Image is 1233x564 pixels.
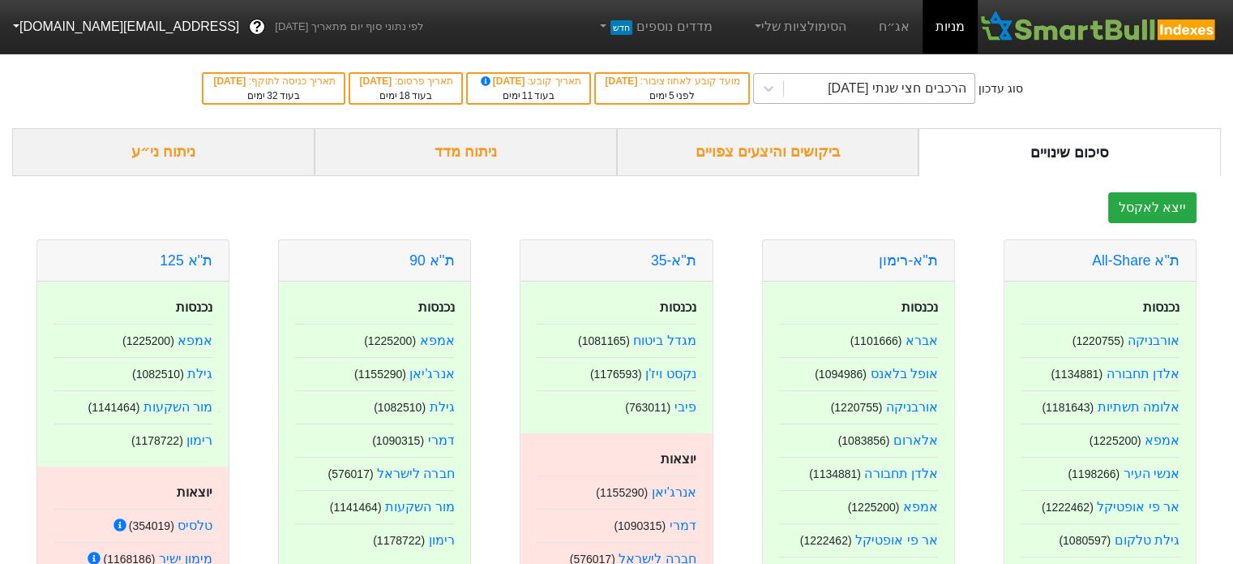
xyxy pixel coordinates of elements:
[377,467,454,480] a: חברה לישראל
[429,400,454,414] a: גילת
[850,334,902,347] small: ( 1101666 )
[905,334,938,347] a: אברא
[1059,534,1111,547] small: ( 1080597 )
[590,368,642,381] small: ( 1176593 )
[143,400,212,414] a: מור השקעות
[870,367,937,381] a: אופל בלאנס
[176,300,212,314] strong: נכנסות
[745,11,854,43] a: הסימולציות שלי
[275,19,423,35] span: לפי נתוני סוף יום מתאריך [DATE]
[360,75,395,87] span: [DATE]
[178,334,212,347] a: אמפא
[855,533,938,547] a: אר פי אופטיקל
[409,252,454,269] a: ת''א 90
[669,90,674,101] span: 5
[828,79,966,98] div: הרכבים חצי שנתי [DATE]
[427,433,454,447] a: דמרי
[901,300,938,314] strong: נכנסות
[645,367,696,381] a: נקסט ויז'ן
[674,400,696,414] a: פיבי
[358,74,454,88] div: תאריך פרסום :
[372,434,424,447] small: ( 1090315 )
[399,90,409,101] span: 18
[1107,367,1179,381] a: אלדן תחבורה
[409,367,454,381] a: אנרג'יאן
[604,74,740,88] div: מועד קובע לאחוז ציבור :
[864,467,937,480] a: אלדן תחבורה
[160,252,212,269] a: ת''א 125
[373,534,425,547] small: ( 1178722 )
[364,334,416,347] small: ( 1225200 )
[419,334,454,347] a: אמפא
[1145,433,1179,447] a: אמפא
[1098,400,1179,414] a: אלומה תשתיות
[12,128,315,176] div: ניתוח ני״ע
[625,401,670,414] small: ( 763011 )
[1042,401,1094,414] small: ( 1181643 )
[477,75,528,87] span: [DATE]
[177,485,212,499] strong: יוצאות
[187,367,212,381] a: גילת
[815,368,867,381] small: ( 1094986 )
[614,519,666,532] small: ( 1090315 )
[660,300,696,314] strong: נכנסות
[590,11,719,43] a: מדדים נוספיםחדש
[617,128,919,176] div: ביקושים והיצעים צפויים
[809,467,861,480] small: ( 1134881 )
[848,501,900,514] small: ( 1225200 )
[1042,501,1094,514] small: ( 1222462 )
[129,519,174,532] small: ( 354019 )
[838,434,890,447] small: ( 1083856 )
[354,368,406,381] small: ( 1155290 )
[88,401,139,414] small: ( 1141464 )
[428,533,454,547] a: רימון
[879,252,938,269] a: ת''א-רימון
[213,75,248,87] span: [DATE]
[122,334,174,347] small: ( 1225200 )
[417,300,454,314] strong: נכנסות
[315,128,617,176] div: ניתוח מדד
[476,74,580,88] div: תאריך קובע :
[1072,334,1124,347] small: ( 1220755 )
[633,334,696,347] a: מגדל ביטוח
[918,128,1221,176] div: סיכום שינויים
[606,75,640,87] span: [DATE]
[800,534,852,547] small: ( 1222462 )
[374,401,426,414] small: ( 1082510 )
[1051,368,1102,381] small: ( 1134881 )
[886,400,938,414] a: אורבניקה
[1097,500,1179,514] a: אר פי אופטיקל
[1115,533,1179,547] a: גילת טלקום
[1068,467,1120,480] small: ( 1198266 )
[328,467,373,480] small: ( 576017 )
[212,74,335,88] div: תאריך כניסה לתוקף :
[903,500,938,514] a: אמפא
[652,485,696,499] a: אנרג'יאן
[476,88,580,103] div: בעוד ימים
[893,433,938,447] a: אלארום
[186,433,212,447] a: רימון
[1124,467,1179,480] a: אנשי העיר
[178,519,212,532] a: טלסיס
[1092,252,1179,269] a: ת''א All-Share
[212,88,335,103] div: בעוד ימים
[1108,192,1197,223] button: ייצא לאקסל
[131,434,183,447] small: ( 1178722 )
[596,486,648,499] small: ( 1155290 )
[330,501,382,514] small: ( 1141464 )
[358,88,454,103] div: בעוד ימים
[1143,300,1179,314] strong: נכנסות
[385,500,454,514] a: מור השקעות
[267,90,277,101] span: 32
[661,452,696,466] strong: יוצאות
[253,16,262,38] span: ?
[610,20,632,35] span: חדש
[978,80,1023,97] div: סוג עדכון
[670,519,696,532] a: דמרי
[522,90,533,101] span: 11
[604,88,740,103] div: לפני ימים
[578,334,630,347] small: ( 1081165 )
[1090,434,1141,447] small: ( 1225200 )
[831,401,883,414] small: ( 1220755 )
[1128,334,1179,347] a: אורבניקה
